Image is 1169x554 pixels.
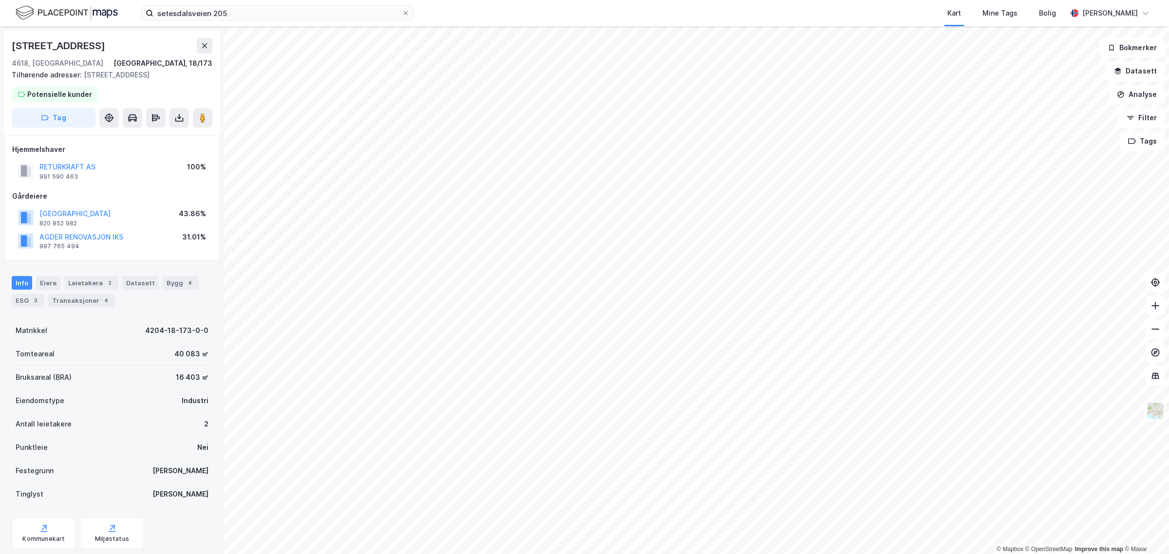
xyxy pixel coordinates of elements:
[12,57,103,69] div: 4618, [GEOGRAPHIC_DATA]
[64,276,118,290] div: Leietakere
[22,535,65,543] div: Kommunekart
[1120,131,1165,151] button: Tags
[16,395,64,406] div: Eiendomstype
[12,294,44,307] div: ESG
[12,108,95,128] button: Tag
[176,371,208,383] div: 16 403 ㎡
[197,442,208,453] div: Nei
[145,325,208,336] div: 4204-18-173-0-0
[12,276,32,290] div: Info
[153,6,402,20] input: Søk på adresse, matrikkel, gårdeiere, leietakere eller personer
[1146,402,1165,420] img: Z
[16,442,48,453] div: Punktleie
[185,278,195,288] div: 4
[179,208,206,220] div: 43.86%
[39,173,78,181] div: 991 590 463
[182,395,208,406] div: Industri
[39,220,77,227] div: 820 852 982
[152,488,208,500] div: [PERSON_NAME]
[204,418,208,430] div: 2
[113,57,212,69] div: [GEOGRAPHIC_DATA], 18/173
[101,295,111,305] div: 4
[16,4,118,21] img: logo.f888ab2527a4732fd821a326f86c7f29.svg
[187,161,206,173] div: 100%
[1120,507,1169,554] iframe: Chat Widget
[95,535,129,543] div: Miljøstatus
[27,89,92,100] div: Potensielle kunder
[39,242,79,250] div: 997 765 494
[105,278,114,288] div: 2
[982,7,1018,19] div: Mine Tags
[1039,7,1056,19] div: Bolig
[16,325,47,336] div: Matrikkel
[16,371,72,383] div: Bruksareal (BRA)
[48,294,115,307] div: Transaksjoner
[36,276,60,290] div: Eiere
[1025,546,1073,553] a: OpenStreetMap
[1120,507,1169,554] div: Kontrollprogram for chat
[12,190,212,202] div: Gårdeiere
[16,418,72,430] div: Antall leietakere
[16,488,43,500] div: Tinglyst
[1099,38,1165,57] button: Bokmerker
[12,69,205,81] div: [STREET_ADDRESS]
[163,276,199,290] div: Bygg
[1106,61,1165,81] button: Datasett
[12,144,212,155] div: Hjemmelshaver
[16,465,54,477] div: Festegrunn
[947,7,961,19] div: Kart
[1118,108,1165,128] button: Filter
[174,348,208,360] div: 40 083 ㎡
[152,465,208,477] div: [PERSON_NAME]
[16,348,55,360] div: Tomteareal
[12,71,84,79] span: Tilhørende adresser:
[31,295,40,305] div: 3
[1082,7,1138,19] div: [PERSON_NAME]
[182,231,206,243] div: 31.01%
[122,276,159,290] div: Datasett
[1075,546,1123,553] a: Improve this map
[1109,85,1165,104] button: Analyse
[12,38,107,54] div: [STREET_ADDRESS]
[997,546,1023,553] a: Mapbox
